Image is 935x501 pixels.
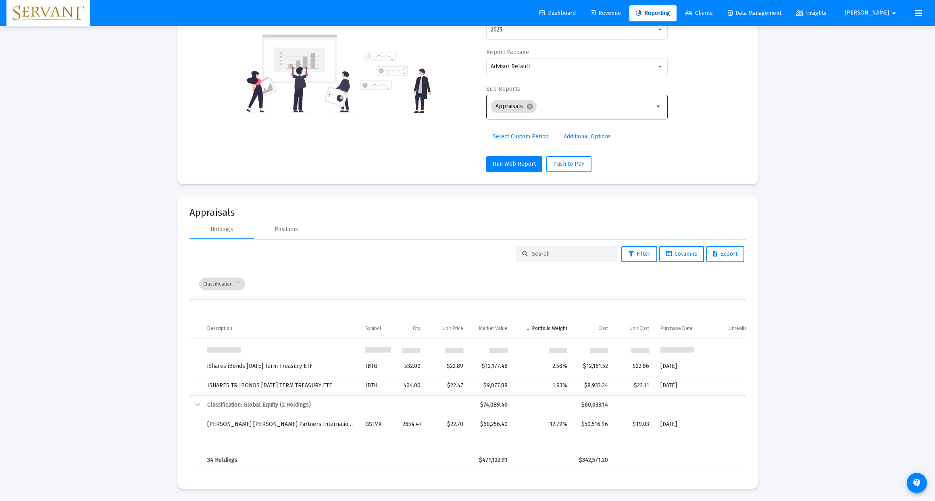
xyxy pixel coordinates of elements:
div: $60,256.40 [475,420,508,428]
button: Columns [659,246,704,262]
span: Dashboard [539,10,576,17]
div: $15.96 [715,362,776,370]
input: Search [532,250,611,257]
td: Column Description [202,319,360,338]
a: Dashboard [533,5,582,21]
span: Export [713,250,737,257]
div: $22.89 [432,362,463,370]
div: Qty [413,325,421,332]
label: Sub Reports [486,86,520,92]
span: 2025 [491,26,502,33]
td: Classification: Global Equity (2 Holdings) [202,395,469,415]
td: GSIMX [360,415,397,434]
div: 34 Holdings [207,456,354,464]
span: [PERSON_NAME] [845,10,889,17]
div: $74,089.40 [475,401,508,409]
img: Dashboard [12,5,84,21]
div: $60,033.14 [579,401,608,409]
a: Revenue [584,5,627,21]
div: $12,177.48 [475,362,508,370]
td: Column Purchase Date [655,319,709,338]
div: $117,379.64 [715,456,776,464]
div: 2.58% [519,362,567,370]
span: Columns [666,250,697,257]
div: Unit Cost [629,325,649,332]
div: $9,077.88 [475,382,508,390]
a: Reporting [629,5,677,21]
div: $22.47 [432,382,463,390]
span: Push to PDF [553,161,585,167]
mat-card-title: Appraisals [189,209,746,217]
div: $22.11 [619,382,650,390]
div: $342,571.20 [579,456,608,464]
span: Select Custom Period [493,133,549,140]
div: $8,933.24 [579,382,608,390]
div: Data grid [189,269,746,470]
a: Insights [790,5,833,21]
td: ISHARES TR IBONDS [DATE] TERM TREASURY ETF [202,376,360,395]
div: Unit Price [442,325,463,332]
div: Purchase Date [660,325,693,332]
span: Data Management [728,10,781,17]
span: Run Web Report [493,161,536,167]
mat-icon: arrow_drop_down [654,102,664,111]
div: 532.00 [402,362,421,370]
div: $22.70 [432,420,463,428]
img: reporting-alt [360,52,431,113]
div: Cost [598,325,608,332]
div: Portfolio Weight [532,325,567,332]
div: Symbol [365,325,381,332]
td: IBTG [360,357,397,376]
label: Report Package [486,49,529,56]
span: Insights [796,10,827,17]
div: Data grid toolbar [199,269,740,299]
td: Column Portfolio Weight [513,319,573,338]
div: $50,516.96 [579,420,608,428]
div: $144.64 [715,382,776,390]
div: Market Value [479,325,508,332]
div: 2654.47 [402,420,421,428]
div: 12.79% [519,420,567,428]
td: [PERSON_NAME] [PERSON_NAME] Partners International Opportunities [202,415,360,434]
button: [PERSON_NAME] [835,5,908,21]
mat-icon: arrow_drop_down [889,5,899,21]
span: Advisor Default [491,63,530,70]
td: Column Unit Cost [614,319,655,338]
div: $22.86 [619,362,650,370]
div: [DATE] [660,362,704,370]
div: [DATE] [660,382,704,390]
span: Revenue [591,10,621,17]
mat-icon: contact_support [912,478,922,488]
div: Unrealized Gain/Loss [729,325,776,332]
td: IBTH [360,376,397,395]
div: 404.00 [402,382,421,390]
div: $12,161.52 [579,362,608,370]
button: Push to PDF [546,156,591,172]
td: Column Cost [573,319,614,338]
span: Clients [685,10,713,17]
td: Column Unit Price [426,319,469,338]
div: $19.03 [619,420,650,428]
mat-chip-list: Selection [491,98,654,115]
td: Collapse [189,395,202,415]
td: Column Market Value [469,319,513,338]
span: Reporting [636,10,670,17]
a: Data Management [721,5,788,21]
a: Clients [679,5,719,21]
mat-chip: Appraisals [491,100,537,113]
img: reporting [245,33,356,113]
div: Classification [199,278,245,290]
div: $9,739.44 [715,420,776,428]
button: Export [706,246,744,262]
div: 1.93% [519,382,567,390]
div: Description [207,325,232,332]
td: Column Symbol [360,319,397,338]
span: Additional Options [564,133,611,140]
mat-icon: cancel [526,103,533,110]
button: Run Web Report [486,156,542,172]
td: iShares iBonds [DATE] Term Treasury ETF [202,357,360,376]
div: Positions [275,225,298,234]
div: $471,122.91 [475,456,508,464]
span: Filter [628,250,650,257]
div: [DATE] [660,420,704,428]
